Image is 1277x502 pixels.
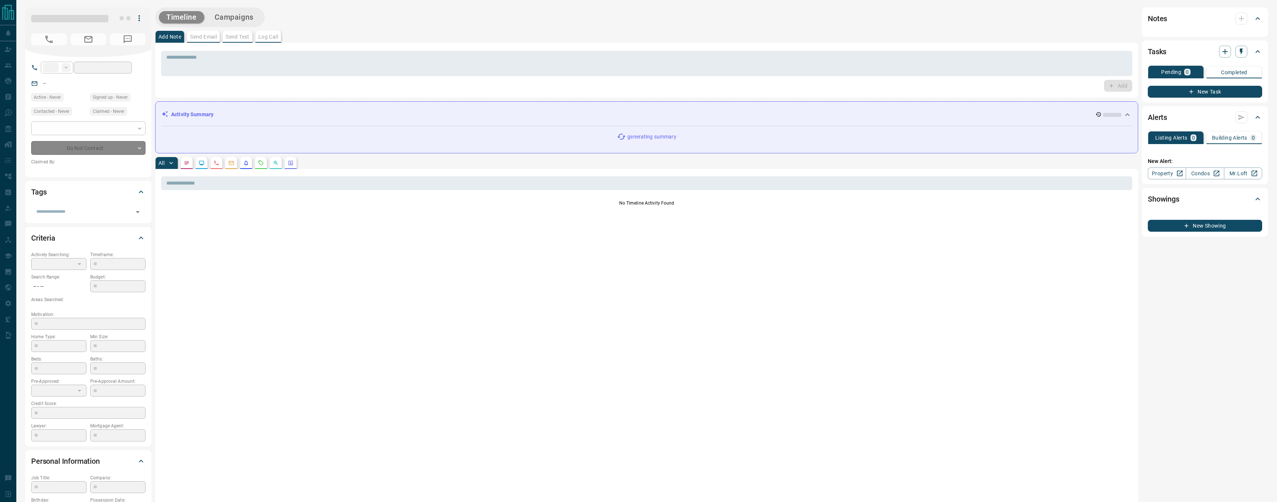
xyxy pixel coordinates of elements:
[31,186,46,198] h2: Tags
[31,378,86,385] p: Pre-Approved:
[243,160,249,166] svg: Listing Alerts
[1148,220,1262,232] button: New Showing
[31,423,86,429] p: Lawyer:
[207,11,261,23] button: Campaigns
[90,475,146,481] p: Company:
[161,108,1132,121] div: Activity Summary
[31,333,86,340] p: Home Type:
[273,160,279,166] svg: Opportunities
[34,94,61,101] span: Active - Never
[31,356,86,362] p: Beds:
[110,33,146,45] span: No Number
[43,80,46,86] a: --
[184,160,190,166] svg: Notes
[90,251,146,258] p: Timeframe:
[1148,10,1262,27] div: Notes
[1148,167,1186,179] a: Property
[90,333,146,340] p: Min Size:
[31,159,146,165] p: Claimed By:
[1148,111,1167,123] h2: Alerts
[133,207,143,217] button: Open
[1148,190,1262,208] div: Showings
[1161,69,1181,75] p: Pending
[31,274,86,280] p: Search Range:
[1148,46,1166,58] h2: Tasks
[31,400,146,407] p: Credit Score:
[31,141,146,155] div: Do Not Contact
[31,296,146,303] p: Areas Searched:
[1252,135,1255,140] p: 0
[90,356,146,362] p: Baths:
[31,311,146,318] p: Motivation:
[159,160,164,166] p: All
[1148,13,1167,25] h2: Notes
[159,34,181,39] p: Add Note
[34,108,69,115] span: Contacted - Never
[71,33,106,45] span: No Email
[288,160,294,166] svg: Agent Actions
[31,475,86,481] p: Job Title:
[1148,86,1262,98] button: New Task
[90,378,146,385] p: Pre-Approval Amount:
[1224,167,1262,179] a: Mr.Loft
[1148,43,1262,61] div: Tasks
[31,33,67,45] span: No Number
[161,200,1132,206] p: No Timeline Activity Found
[90,423,146,429] p: Mortgage Agent:
[1192,135,1195,140] p: 0
[31,280,86,293] p: -- - --
[1186,69,1189,75] p: 0
[213,160,219,166] svg: Calls
[1148,108,1262,126] div: Alerts
[199,160,205,166] svg: Lead Browsing Activity
[171,111,213,118] p: Activity Summary
[627,133,676,141] p: generating summary
[31,232,55,244] h2: Criteria
[1221,70,1247,75] p: Completed
[1148,157,1262,165] p: New Alert:
[159,11,204,23] button: Timeline
[1148,193,1179,205] h2: Showings
[31,452,146,470] div: Personal Information
[31,183,146,201] div: Tags
[1212,135,1247,140] p: Building Alerts
[1155,135,1188,140] p: Listing Alerts
[258,160,264,166] svg: Requests
[31,251,86,258] p: Actively Searching:
[93,108,124,115] span: Claimed - Never
[31,229,146,247] div: Criteria
[31,455,100,467] h2: Personal Information
[1186,167,1224,179] a: Condos
[90,274,146,280] p: Budget:
[93,94,128,101] span: Signed up - Never
[228,160,234,166] svg: Emails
